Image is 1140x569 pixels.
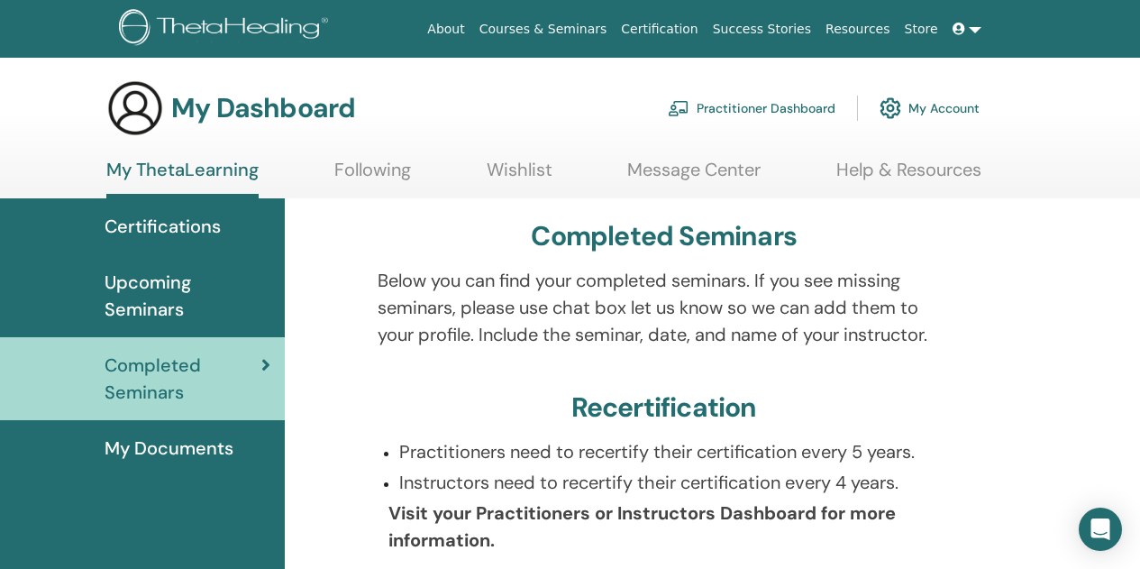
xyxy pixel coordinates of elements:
[334,159,411,194] a: Following
[668,88,835,128] a: Practitioner Dashboard
[818,13,898,46] a: Resources
[105,352,261,406] span: Completed Seminars
[1079,508,1122,551] div: Open Intercom Messenger
[106,79,164,137] img: generic-user-icon.jpg
[880,88,980,128] a: My Account
[614,13,705,46] a: Certification
[571,391,757,424] h3: Recertification
[399,438,951,465] p: Practitioners need to recertify their certification every 5 years.
[378,267,951,348] p: Below you can find your completed seminars. If you see missing seminars, please use chat box let ...
[531,220,797,252] h3: Completed Seminars
[668,100,689,116] img: chalkboard-teacher.svg
[898,13,945,46] a: Store
[399,469,951,496] p: Instructors need to recertify their certification every 4 years.
[171,92,355,124] h3: My Dashboard
[105,435,233,462] span: My Documents
[836,159,981,194] a: Help & Resources
[105,213,221,240] span: Certifications
[105,269,270,323] span: Upcoming Seminars
[880,93,901,124] img: cog.svg
[706,13,818,46] a: Success Stories
[472,13,615,46] a: Courses & Seminars
[388,501,896,552] b: Visit your Practitioners or Instructors Dashboard for more information.
[119,9,334,50] img: logo.png
[106,159,259,198] a: My ThetaLearning
[420,13,471,46] a: About
[627,159,761,194] a: Message Center
[487,159,552,194] a: Wishlist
